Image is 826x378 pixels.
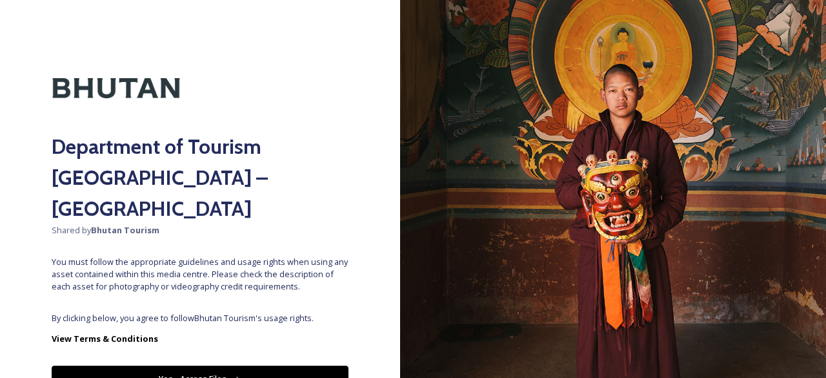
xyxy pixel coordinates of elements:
[52,331,348,346] a: View Terms & Conditions
[52,131,348,224] h2: Department of Tourism [GEOGRAPHIC_DATA] – [GEOGRAPHIC_DATA]
[52,312,348,324] span: By clicking below, you agree to follow Bhutan Tourism 's usage rights.
[52,333,158,344] strong: View Terms & Conditions
[52,52,181,125] img: Kingdom-of-Bhutan-Logo.png
[52,256,348,293] span: You must follow the appropriate guidelines and usage rights when using any asset contained within...
[52,224,348,236] span: Shared by
[91,224,159,236] strong: Bhutan Tourism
